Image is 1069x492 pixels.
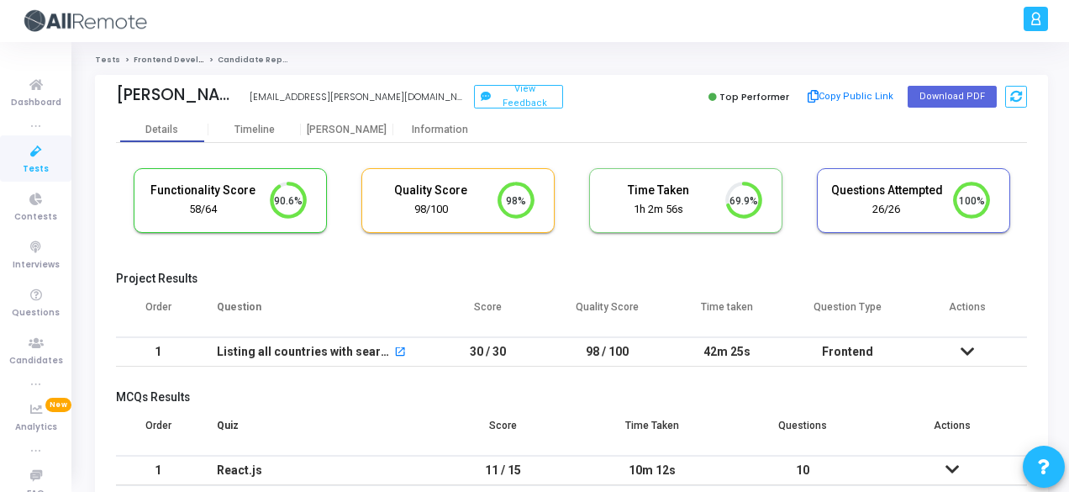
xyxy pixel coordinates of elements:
[200,290,428,337] th: Question
[603,202,715,218] div: 1h 2m 56s
[23,162,49,177] span: Tests
[116,390,1027,405] h5: MCQs Results
[603,183,715,198] h5: Time Taken
[474,85,563,108] button: View Feedback
[12,306,60,320] span: Questions
[728,456,877,485] td: 10
[95,55,1048,66] nav: breadcrumb
[667,337,787,367] td: 42m 25s
[11,96,61,110] span: Dashboard
[15,421,57,435] span: Analytics
[13,258,60,272] span: Interviews
[719,90,789,103] span: Top Performer
[9,354,63,368] span: Candidates
[301,124,393,136] div: [PERSON_NAME]
[787,337,908,367] td: Frontend
[428,290,548,337] th: Score
[375,183,487,198] h5: Quality Score
[217,457,411,484] div: React.js
[217,338,392,366] div: Listing all countries with search feature
[147,183,260,198] h5: Functionality Score
[877,409,1027,456] th: Actions
[145,124,178,136] div: Details
[250,90,466,104] div: [EMAIL_ADDRESS][PERSON_NAME][DOMAIN_NAME]
[234,124,275,136] div: Timeline
[116,337,200,367] td: 1
[428,456,577,485] td: 11 / 15
[116,290,200,337] th: Order
[21,4,147,38] img: logo
[830,202,943,218] div: 26/26
[394,347,406,359] mat-icon: open_in_new
[830,183,943,198] h5: Questions Attempted
[428,337,548,367] td: 30 / 30
[95,55,120,65] a: Tests
[45,398,71,412] span: New
[147,202,260,218] div: 58/64
[548,337,668,367] td: 98 / 100
[375,202,487,218] div: 98/100
[218,55,295,65] span: Candidate Report
[908,86,997,108] button: Download PDF
[907,290,1027,337] th: Actions
[134,55,237,65] a: Frontend Developer (L4)
[116,409,200,456] th: Order
[116,85,241,104] div: [PERSON_NAME]
[14,210,57,225] span: Contests
[728,409,877,456] th: Questions
[393,124,486,136] div: Information
[428,409,577,456] th: Score
[200,409,428,456] th: Quiz
[594,457,710,484] div: 10m 12s
[803,84,899,109] button: Copy Public Link
[116,272,1027,286] h5: Project Results
[667,290,787,337] th: Time taken
[548,290,668,337] th: Quality Score
[116,456,200,485] td: 1
[787,290,908,337] th: Question Type
[577,409,727,456] th: Time Taken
